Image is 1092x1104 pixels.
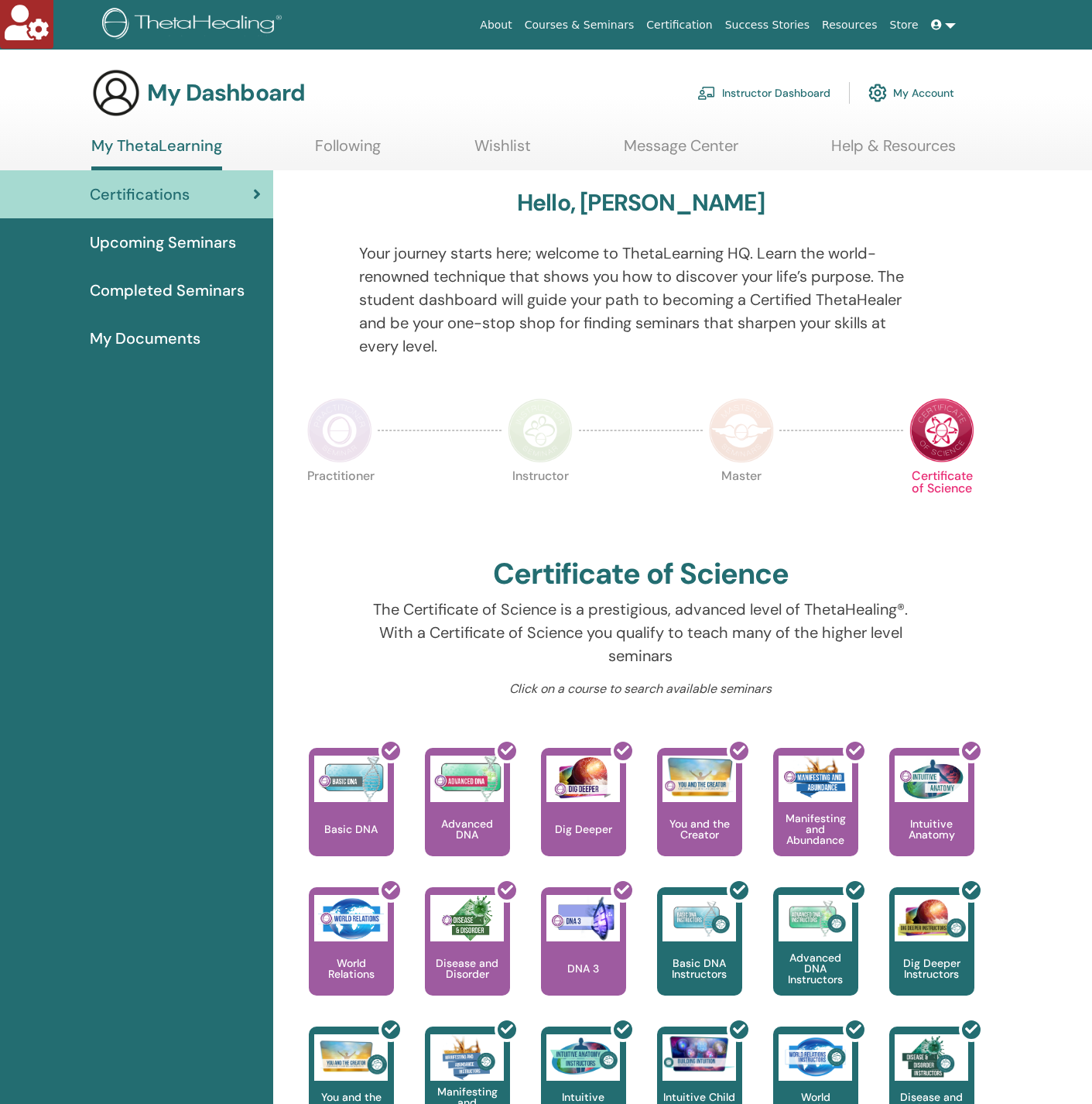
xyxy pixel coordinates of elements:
[657,958,742,979] p: Basic DNA Instructors
[90,231,236,254] span: Upcoming Seminars
[359,242,922,358] p: Your journey starts here; welcome to ThetaLearning HQ. Learn the world-renowned technique that sh...
[91,136,222,170] a: My ThetaLearning
[779,895,852,941] img: Advanced DNA Instructors
[91,68,141,118] img: generic-user-icon.jpg
[909,470,974,535] p: Certificate of Science
[425,748,510,887] a: Advanced DNA Advanced DNA
[889,958,974,979] p: Dig Deeper Instructors
[546,1034,620,1081] img: Intuitive Anatomy Instructors
[309,748,394,887] a: Basic DNA Basic DNA
[519,11,641,39] a: Courses & Seminars
[430,756,504,802] img: Advanced DNA
[909,398,974,463] img: Certificate of Science
[474,136,531,166] a: Wishlist
[895,895,968,941] img: Dig Deeper Instructors
[831,136,956,166] a: Help & Resources
[884,11,925,39] a: Store
[697,86,716,100] img: chalkboard-teacher.svg
[895,1034,968,1081] img: Disease and Disorder Instructors
[773,952,858,985] p: Advanced DNA Instructors
[425,958,510,979] p: Disease and Disorder
[773,813,858,845] p: Manifesting and Abundance
[90,279,245,302] span: Completed Seminars
[773,748,858,887] a: Manifesting and Abundance Manifesting and Abundance
[546,756,620,802] img: Dig Deeper
[868,80,887,106] img: cog.svg
[657,748,742,887] a: You and the Creator You and the Creator
[773,887,858,1027] a: Advanced DNA Instructors Advanced DNA Instructors
[719,11,816,39] a: Success Stories
[493,557,789,592] h2: Certificate of Science
[307,398,372,463] img: Practitioner
[657,887,742,1027] a: Basic DNA Instructors Basic DNA Instructors
[425,887,510,1027] a: Disease and Disorder Disease and Disorder
[430,1034,504,1081] img: Manifesting and Abundance Instructors
[662,756,736,798] img: You and the Creator
[147,79,305,107] h3: My Dashboard
[517,189,765,217] h3: Hello, [PERSON_NAME]
[662,1034,736,1072] img: Intuitive Child In Me Instructors
[309,958,394,979] p: World Relations
[90,327,200,350] span: My Documents
[541,748,626,887] a: Dig Deeper Dig Deeper
[315,136,381,166] a: Following
[662,895,736,941] img: Basic DNA Instructors
[430,895,504,941] img: Disease and Disorder
[624,136,738,166] a: Message Center
[314,1034,388,1081] img: You and the Creator Instructors
[657,818,742,840] p: You and the Creator
[474,11,518,39] a: About
[895,756,968,802] img: Intuitive Anatomy
[541,887,626,1027] a: DNA 3 DNA 3
[90,183,190,206] span: Certifications
[868,76,954,110] a: My Account
[307,470,372,535] p: Practitioner
[314,895,388,941] img: World Relations
[779,1034,852,1081] img: World Relations Instructors
[546,895,620,941] img: DNA 3
[889,748,974,887] a: Intuitive Anatomy Intuitive Anatomy
[359,598,922,667] p: The Certificate of Science is a prestigious, advanced level of ThetaHealing®. With a Certificate ...
[889,818,974,840] p: Intuitive Anatomy
[709,470,774,535] p: Master
[889,887,974,1027] a: Dig Deeper Instructors Dig Deeper Instructors
[425,818,510,840] p: Advanced DNA
[549,824,618,835] p: Dig Deeper
[779,756,852,802] img: Manifesting and Abundance
[102,8,287,43] img: logo.png
[816,11,884,39] a: Resources
[508,470,573,535] p: Instructor
[314,756,388,802] img: Basic DNA
[640,11,718,39] a: Certification
[309,887,394,1027] a: World Relations World Relations
[508,398,573,463] img: Instructor
[359,680,922,698] p: Click on a course to search available seminars
[709,398,774,463] img: Master
[697,76,830,110] a: Instructor Dashboard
